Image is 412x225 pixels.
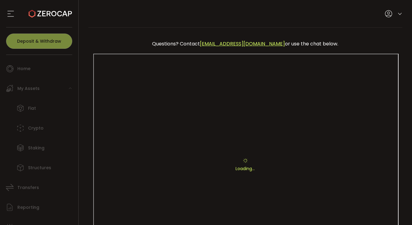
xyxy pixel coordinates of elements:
[93,166,398,172] p: Loading...
[17,39,61,43] span: Deposit & Withdraw
[28,104,36,113] span: Fiat
[200,40,285,47] a: [EMAIL_ADDRESS][DOMAIN_NAME]
[17,64,30,73] span: Home
[28,144,44,152] span: Staking
[17,183,39,192] span: Transfers
[6,34,72,49] button: Deposit & Withdraw
[17,84,40,93] span: My Assets
[17,203,39,212] span: Reporting
[28,124,44,133] span: Crypto
[28,163,51,172] span: Structures
[96,37,395,51] div: Questions? Contact or use the chat below.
